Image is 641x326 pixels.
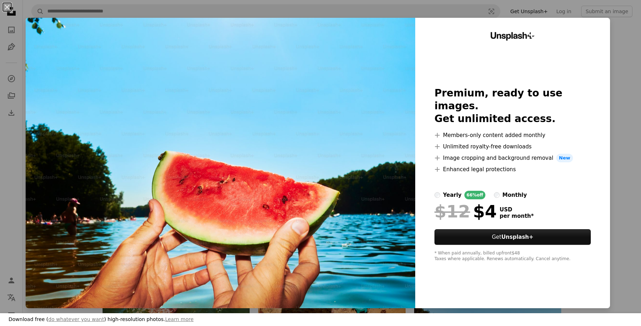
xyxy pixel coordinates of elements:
[443,191,462,199] div: yearly
[165,316,194,322] a: Learn more
[434,154,591,162] li: Image cropping and background removal
[556,154,573,162] span: New
[48,316,104,322] a: do whatever you want
[501,234,533,240] strong: Unsplash+
[434,202,470,221] span: $12
[434,192,440,198] input: yearly66%off
[494,192,500,198] input: monthly
[434,165,591,174] li: Enhanced legal protections
[434,202,497,221] div: $4
[434,131,591,140] li: Members-only content added monthly
[502,191,527,199] div: monthly
[500,213,534,219] span: per month *
[434,251,591,262] div: * When paid annually, billed upfront $48 Taxes where applicable. Renews automatically. Cancel any...
[434,229,591,245] button: GetUnsplash+
[434,87,591,125] h2: Premium, ready to use images. Get unlimited access.
[434,142,591,151] li: Unlimited royalty-free downloads
[464,191,485,199] div: 66% off
[9,316,194,323] h3: Download free ( ) high-resolution photos.
[500,206,534,213] span: USD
